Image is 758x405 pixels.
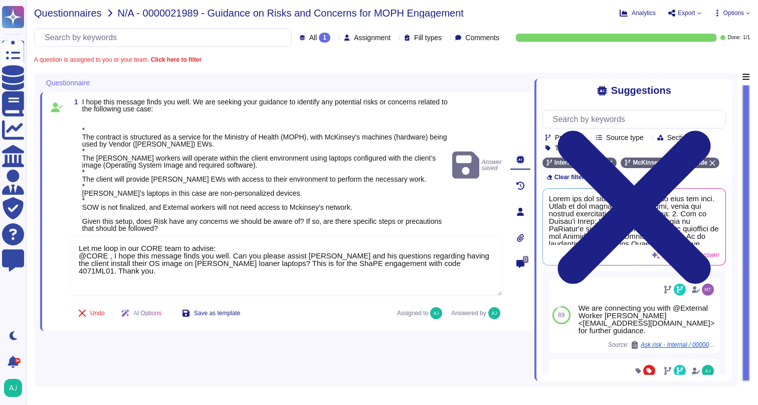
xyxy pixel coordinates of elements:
[579,304,716,334] div: We are connecting you with @External Worker [PERSON_NAME] <[EMAIL_ADDRESS][DOMAIN_NAME]> for furt...
[70,303,113,323] button: Undo
[678,10,695,16] span: Export
[174,303,249,323] button: Save as template
[608,341,716,349] span: Source:
[118,8,464,18] span: N/A - 0000021989 - Guidance on Risks and Concerns for MOPH Engagement
[702,365,714,377] img: user
[523,256,528,263] span: 0
[2,377,29,399] button: user
[620,9,656,17] button: Analytics
[34,8,102,18] span: Questionnaires
[723,10,744,16] span: Options
[354,34,391,41] span: Assignment
[34,57,202,63] span: A question is assigned to you or your team.
[397,307,448,319] span: Assigned to
[70,98,78,105] span: 1
[70,236,502,296] textarea: Let me loop in our CORE team to advise: @CORE , I hope this message finds you well. Can you pleas...
[465,34,499,41] span: Comments
[319,33,330,43] div: 1
[632,10,656,16] span: Analytics
[149,56,202,63] b: Click here to filter
[40,29,291,46] input: Search by keywords
[90,310,105,316] span: Undo
[488,307,500,319] img: user
[743,35,750,40] span: 1 / 1
[452,150,502,181] span: Answer saved
[727,35,741,40] span: Done:
[133,310,161,316] span: AI Options
[641,342,716,348] span: Ask risk - Internal / 0000019172 - Do we need an ISA for [PERSON_NAME]
[558,312,564,318] span: 89
[4,379,22,397] img: user
[194,310,241,316] span: Save as template
[414,34,442,41] span: Fill types
[46,79,90,86] span: Questionnaire
[430,307,442,319] img: user
[15,358,21,364] div: 9+
[309,34,317,41] span: All
[548,110,725,128] input: Search by keywords
[702,284,714,296] img: user
[82,98,448,232] span: I hope this message finds you well. We are seeking your guidance to identify any potential risks ...
[451,310,486,316] span: Answered by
